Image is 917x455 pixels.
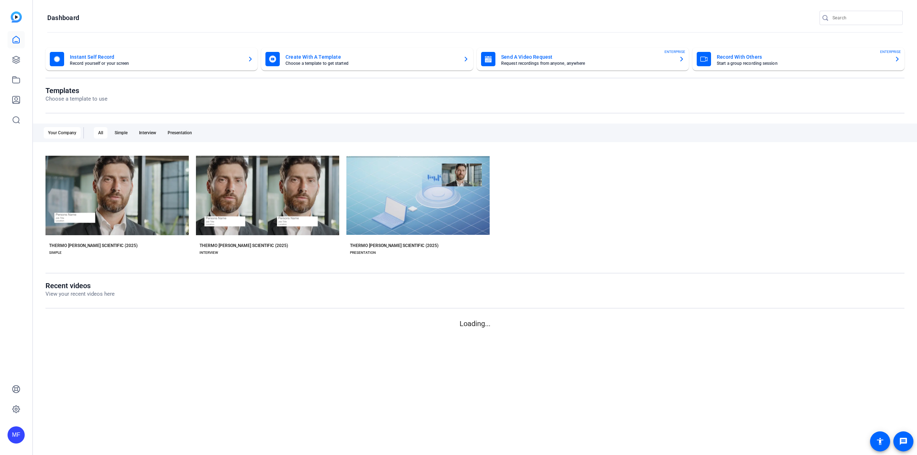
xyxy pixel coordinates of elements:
[876,437,884,446] mat-icon: accessibility
[350,250,376,256] div: PRESENTATION
[49,243,138,248] div: THERMO [PERSON_NAME] SCIENTIFIC (2025)
[70,53,242,61] mat-card-title: Instant Self Record
[200,250,218,256] div: INTERVIEW
[45,290,115,298] p: View your recent videos here
[45,318,904,329] p: Loading...
[880,49,901,54] span: ENTERPRISE
[44,127,81,139] div: Your Company
[285,53,457,61] mat-card-title: Create With A Template
[163,127,196,139] div: Presentation
[45,281,115,290] h1: Recent videos
[135,127,160,139] div: Interview
[45,48,258,71] button: Instant Self RecordRecord yourself or your screen
[261,48,473,71] button: Create With A TemplateChoose a template to get started
[45,95,107,103] p: Choose a template to use
[200,243,288,248] div: THERMO [PERSON_NAME] SCIENTIFIC (2025)
[832,14,897,22] input: Search
[11,11,22,23] img: blue-gradient.svg
[49,250,62,256] div: SIMPLE
[110,127,132,139] div: Simple
[8,426,25,444] div: MF
[350,243,438,248] div: THERMO [PERSON_NAME] SCIENTIFIC (2025)
[717,53,889,61] mat-card-title: Record With Others
[94,127,107,139] div: All
[899,437,908,446] mat-icon: message
[45,86,107,95] h1: Templates
[692,48,904,71] button: Record With OthersStart a group recording sessionENTERPRISE
[47,14,79,22] h1: Dashboard
[501,61,673,66] mat-card-subtitle: Request recordings from anyone, anywhere
[501,53,673,61] mat-card-title: Send A Video Request
[477,48,689,71] button: Send A Video RequestRequest recordings from anyone, anywhereENTERPRISE
[717,61,889,66] mat-card-subtitle: Start a group recording session
[664,49,685,54] span: ENTERPRISE
[285,61,457,66] mat-card-subtitle: Choose a template to get started
[70,61,242,66] mat-card-subtitle: Record yourself or your screen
